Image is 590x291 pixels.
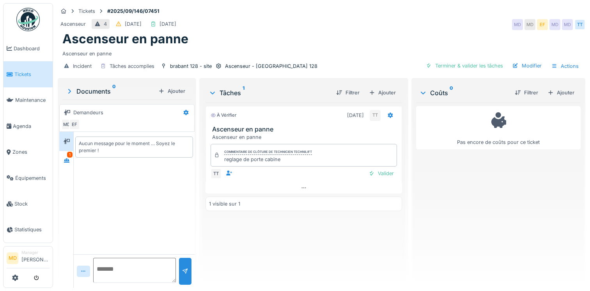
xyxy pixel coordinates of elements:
div: 1 visible sur 1 [209,200,240,208]
div: MD [549,19,560,30]
div: Actions [548,60,582,72]
span: Statistiques [14,226,50,233]
div: Tâches [209,88,330,98]
div: TT [370,110,381,121]
div: Ajouter [155,86,188,96]
div: brabant 128 - site [170,62,212,70]
sup: 0 [112,87,116,96]
div: Coûts [419,88,508,98]
div: MD [524,19,535,30]
a: Tickets [4,61,53,87]
div: Tâches accomplies [110,62,154,70]
a: Zones [4,139,53,165]
div: Documents [66,87,155,96]
sup: 0 [450,88,453,98]
div: [DATE] [125,20,142,28]
div: EF [537,19,548,30]
div: TT [574,19,585,30]
a: MD Manager[PERSON_NAME] [7,250,50,268]
span: Équipements [15,174,50,182]
div: [DATE] [347,112,364,119]
div: MD [562,19,573,30]
div: Filtrer [512,87,541,98]
div: TT [211,168,221,179]
div: Ascenseur - [GEOGRAPHIC_DATA] 128 [225,62,317,70]
div: 4 [104,20,107,28]
div: À vérifier [211,112,236,119]
span: Agenda [13,122,50,130]
a: Agenda [4,113,53,139]
div: Pas encore de coûts pour ce ticket [421,110,576,146]
div: Terminer & valider les tâches [423,60,506,71]
li: [PERSON_NAME] [21,250,50,266]
span: Stock [14,200,50,208]
a: Stock [4,191,53,216]
div: Valider [365,168,397,179]
span: Dashboard [14,45,50,52]
div: reglage de porte cabine [224,156,312,163]
div: Manager [21,250,50,256]
div: Modifier [509,60,545,71]
div: Tickets [78,7,95,15]
span: Maintenance [15,96,50,104]
a: Dashboard [4,35,53,61]
span: Zones [12,148,50,156]
div: MD [512,19,523,30]
div: MD [61,119,72,130]
h3: Ascenseur en panne [212,126,399,133]
div: Ascenseur [60,20,86,28]
a: Maintenance [4,87,53,113]
div: Ajouter [366,87,399,98]
div: Incident [73,62,92,70]
div: Aucun message pour le moment … Soyez le premier ! [79,140,190,154]
div: 1 [67,152,73,158]
sup: 1 [243,88,245,98]
li: MD [7,252,18,264]
div: Ascenseur en panne [62,47,581,57]
strong: #2025/09/146/07451 [104,7,163,15]
img: Badge_color-CXgf-gQk.svg [16,8,40,31]
div: Ajouter [544,87,578,98]
div: [DATE] [159,20,176,28]
div: EF [69,119,80,130]
div: Demandeurs [73,109,103,116]
a: Équipements [4,165,53,191]
div: Filtrer [333,87,363,98]
div: Ascenseur en panne [212,133,399,141]
a: Statistiques [4,217,53,243]
h1: Ascenseur en panne [62,32,188,46]
span: Tickets [14,71,50,78]
div: Commentaire de clôture de Technicien Technilift [224,149,312,155]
